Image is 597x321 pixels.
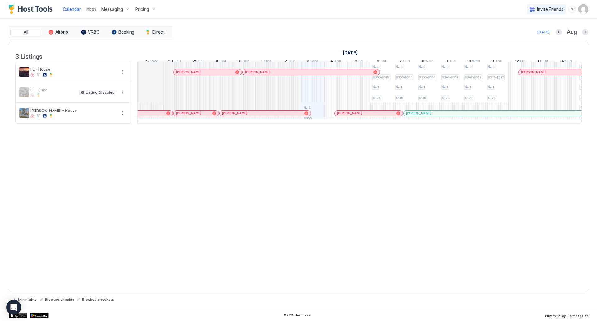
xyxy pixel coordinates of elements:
[423,85,425,89] span: 1
[377,65,379,69] span: 3
[423,65,425,69] span: 3
[355,59,357,65] span: 5
[174,59,181,65] span: Thu
[30,67,116,72] span: FL - House
[419,75,435,79] span: $200-$224
[215,59,220,65] span: 30
[558,57,573,66] a: September 14, 2025
[260,57,273,66] a: September 1, 2025
[337,111,362,115] span: [PERSON_NAME]
[358,59,363,65] span: Fri
[238,59,242,65] span: 31
[236,57,251,66] a: August 31, 2025
[449,59,456,65] span: Tue
[308,106,310,110] span: 2
[18,297,37,302] span: Min nights
[582,29,588,35] button: Next month
[198,59,203,65] span: Fri
[220,59,226,65] span: Sat
[400,85,402,89] span: 1
[425,59,433,65] span: Mon
[152,29,165,35] span: Direct
[581,57,597,66] a: September 15, 2025
[353,57,364,66] a: September 5, 2025
[107,28,138,36] button: Booking
[6,300,21,315] div: Open Intercom Messenger
[119,68,126,76] button: More options
[488,96,495,100] span: $124
[145,59,150,65] span: 27
[568,312,588,319] a: Terms Of Use
[400,59,402,65] span: 7
[45,297,74,302] span: Blocked checkin
[10,28,41,36] button: All
[222,111,247,115] span: [PERSON_NAME]
[166,57,183,66] a: August 28, 2025
[86,6,96,12] a: Inbox
[578,4,588,14] div: User profile
[9,26,172,38] div: tab-group
[15,51,42,60] span: 3 Listings
[467,59,471,65] span: 10
[118,29,134,35] span: Booking
[419,96,426,100] span: $118
[422,59,424,65] span: 8
[495,59,502,65] span: Thu
[465,96,472,100] span: $122
[191,57,204,66] a: August 29, 2025
[288,59,295,65] span: Tue
[406,111,431,115] span: [PERSON_NAME]
[396,96,403,100] span: $115
[488,75,504,79] span: $212-$237
[515,59,519,65] span: 12
[491,59,494,65] span: 11
[493,85,494,89] span: 1
[489,57,504,66] a: September 11, 2025
[521,70,546,74] span: [PERSON_NAME]
[9,313,27,318] a: App Store
[442,75,458,79] span: $204-$228
[55,29,68,35] span: Airbnb
[101,7,123,12] span: Messaging
[30,108,116,113] span: [PERSON_NAME] - House
[472,59,480,65] span: Wed
[565,59,572,65] span: Sun
[30,87,77,92] span: FL - Suite
[243,59,249,65] span: Sun
[377,85,379,89] span: 1
[135,7,149,12] span: Pricing
[86,7,96,12] span: Inbox
[63,6,81,12] a: Calendar
[264,59,272,65] span: Mon
[330,59,333,65] span: 4
[19,108,29,118] div: listing image
[9,5,55,14] a: Host Tools Logo
[580,116,588,120] span: $350
[119,109,126,117] button: More options
[88,29,100,35] span: VRBO
[470,85,471,89] span: 1
[420,57,435,66] a: September 8, 2025
[245,70,270,74] span: [PERSON_NAME]
[513,57,526,66] a: September 12, 2025
[442,96,449,100] span: $120
[520,59,524,65] span: Fri
[470,65,471,69] span: 3
[375,57,388,66] a: September 6, 2025
[75,28,106,36] button: VRBO
[176,70,201,74] span: [PERSON_NAME]
[580,96,587,100] span: $133
[119,89,126,96] div: menu
[493,65,494,69] span: 3
[283,313,310,317] span: © 2025 Host Tools
[465,57,482,66] a: September 10, 2025
[283,57,296,66] a: September 2, 2025
[119,68,126,76] div: menu
[334,59,341,65] span: Thu
[537,59,541,65] span: 13
[150,59,159,65] span: Wed
[373,75,389,79] span: $200-$215
[63,7,81,12] span: Calendar
[398,57,411,66] a: September 7, 2025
